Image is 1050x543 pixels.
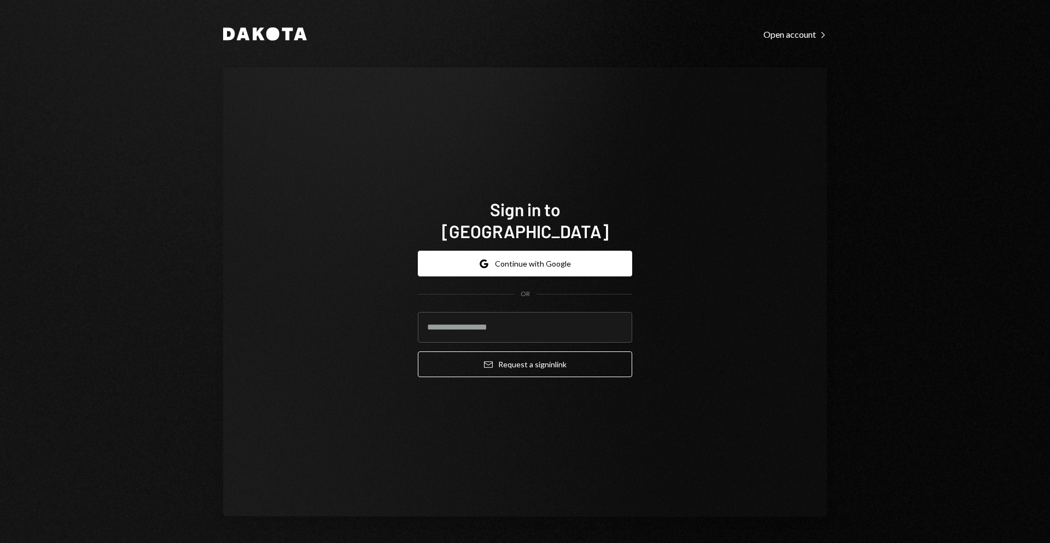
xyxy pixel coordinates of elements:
h1: Sign in to [GEOGRAPHIC_DATA] [418,198,632,242]
a: Open account [763,28,827,40]
div: Open account [763,29,827,40]
button: Continue with Google [418,251,632,276]
div: OR [521,290,530,299]
button: Request a signinlink [418,351,632,377]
